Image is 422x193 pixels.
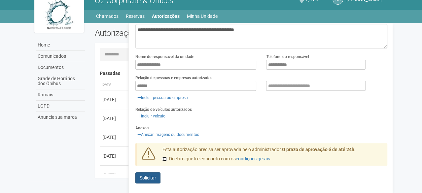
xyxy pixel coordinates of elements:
div: [DATE] [102,134,127,141]
h2: Autorizações [95,28,236,38]
label: Relação de pessoas e empresas autorizadas [135,75,212,81]
label: Nome do responsável da unidade [135,54,194,60]
a: Minha Unidade [187,12,218,21]
div: [DATE] [102,115,127,122]
label: Anexos [135,125,149,131]
a: Reservas [126,12,145,21]
a: Autorizações [152,12,180,21]
a: Grade de Horários dos Ônibus [36,73,85,89]
a: Anuncie sua marca [36,112,85,123]
a: Incluir veículo [135,113,167,120]
input: Declaro que li e concordo com oscondições gerais [162,157,167,161]
h4: Passadas [100,71,383,76]
div: [DATE] [102,172,127,178]
label: Relação de veículos autorizados [135,107,192,113]
div: Esta autorização precisa ser aprovada pelo administrador. [158,146,387,166]
a: Home [36,40,85,51]
a: LGPD [36,101,85,112]
span: Solicitar [140,175,156,180]
a: Chamados [96,12,119,21]
th: Data [100,80,129,90]
div: [DATE] [102,96,127,103]
a: condições gerais [236,156,270,161]
a: Ramais [36,89,85,101]
a: Anexar imagens ou documentos [135,131,201,138]
label: Declaro que li e concordo com os [162,156,270,162]
a: Documentos [36,62,85,73]
strong: O prazo de aprovação é de até 24h. [282,147,356,152]
a: Comunicados [36,51,85,62]
button: Solicitar [135,172,160,183]
label: Telefone do responsável [266,54,309,60]
a: Incluir pessoa ou empresa [135,94,190,101]
div: [DATE] [102,153,127,159]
